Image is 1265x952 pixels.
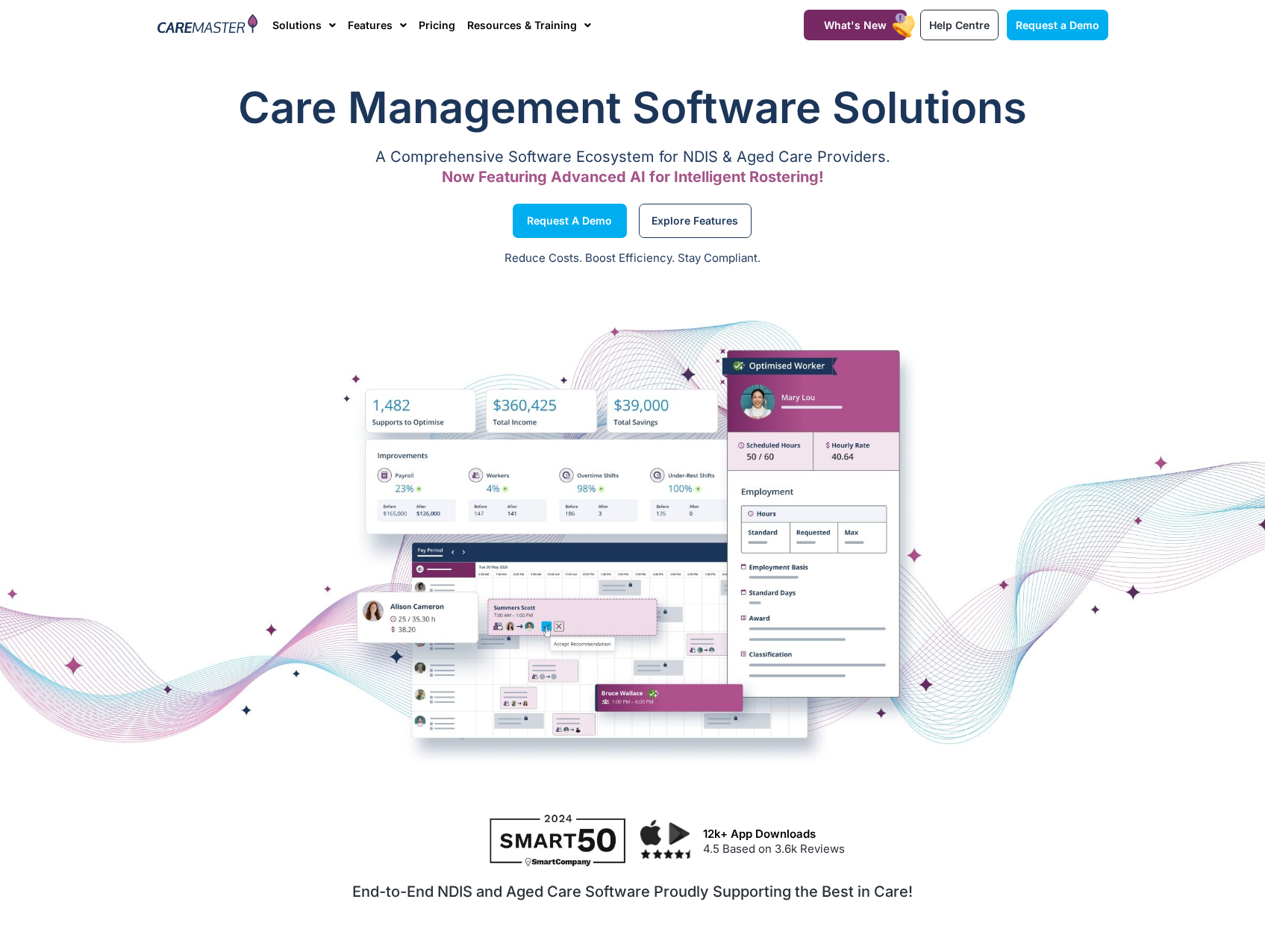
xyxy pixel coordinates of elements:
a: Request a Demo [1007,10,1108,40]
span: Explore Features [652,217,738,225]
p: A Comprehensive Software Ecosystem for NDIS & Aged Care Providers. [157,152,1108,162]
span: What's New [824,19,887,31]
h1: Care Management Software Solutions [157,78,1108,137]
a: What's New [804,10,907,40]
h2: End-to-End NDIS and Aged Care Software Proudly Supporting the Best in Care! [166,883,1099,901]
span: Request a Demo [527,217,612,225]
a: Help Centre [920,10,999,40]
img: CareMaster Logo [157,14,258,37]
span: Now Featuring Advanced AI for Intelligent Rostering! [442,168,824,186]
h3: 12k+ App Downloads [703,827,1100,841]
a: Request a Demo [513,204,627,238]
p: Reduce Costs. Boost Efficiency. Stay Compliant. [9,250,1256,267]
a: Explore Features [639,204,752,238]
p: 4.5 Based on 3.6k Reviews [703,841,1100,858]
span: Help Centre [929,19,990,31]
span: Request a Demo [1016,19,1099,31]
